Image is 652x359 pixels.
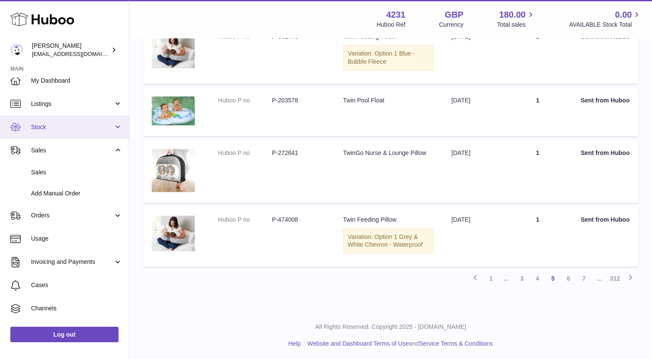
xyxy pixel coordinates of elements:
[152,216,195,251] img: Screen_Shot_2019-02-15_at_11.31.25_PM_4f347d66-2e52-4812-81bf-99a706e66d0e.png
[343,228,434,254] div: Variation: Option 1 Grey & White Chevron - Waterproof
[31,123,113,131] span: Stock
[443,88,503,136] td: [DATE]
[443,207,503,267] td: [DATE]
[439,21,464,29] div: Currency
[499,9,525,21] span: 180.00
[503,24,572,84] td: 1
[272,149,326,157] dd: P-272641
[503,88,572,136] td: 1
[503,140,572,203] td: 1
[592,271,607,286] span: ...
[152,149,195,192] img: TwingoNurseandLoungePillow_Information3.jpg
[31,100,113,108] span: Listings
[10,43,23,56] img: hello@things-for-twins.co.uk
[31,189,122,198] span: Add Manual Order
[445,9,463,21] strong: GBP
[607,271,623,286] a: 312
[580,149,630,156] strong: Sent from Huboo
[10,327,119,342] a: Log out
[31,168,122,176] span: Sales
[304,340,493,348] li: and
[334,88,443,136] td: Twin Pool Float
[334,207,443,267] td: Twin Feeding Pillow
[288,340,301,347] a: Help
[31,304,122,313] span: Channels
[569,21,642,29] span: AVAILABLE Stock Total
[530,271,545,286] a: 4
[334,140,443,203] td: TwinGo Nurse & Lounge Pillow
[443,24,503,84] td: [DATE]
[32,42,109,58] div: [PERSON_NAME]
[218,216,272,224] dt: Huboo P no
[32,50,127,57] span: [EMAIL_ADDRESS][DOMAIN_NAME]
[31,281,122,289] span: Cases
[152,33,195,68] img: Screen_Shot_2019-02-15_at_11.31.25_PM_4f347d66-2e52-4812-81bf-99a706e66d0e.png
[499,271,514,286] span: ...
[343,45,434,71] div: Variation: Option 1 Blue - Bubble Fleece
[272,216,326,224] dd: P-474008
[334,24,443,84] td: Twin Feeding Pillow
[136,323,645,331] p: All Rights Reserved. Copyright 2025 - [DOMAIN_NAME]
[580,97,630,104] strong: Sent from Huboo
[377,21,406,29] div: Huboo Ref
[307,340,409,347] a: Website and Dashboard Terms of Use
[31,211,113,220] span: Orders
[386,9,406,21] strong: 4231
[443,140,503,203] td: [DATE]
[218,149,272,157] dt: Huboo P no
[569,9,642,29] a: 0.00 AVAILABLE Stock Total
[580,33,630,40] strong: Sent from Huboo
[483,271,499,286] a: 1
[615,9,632,21] span: 0.00
[497,9,535,29] a: 180.00 Total sales
[561,271,576,286] a: 6
[514,271,530,286] a: 3
[497,21,535,29] span: Total sales
[272,96,326,105] dd: P-203578
[503,207,572,267] td: 1
[152,96,195,125] img: THINGSFORTWINS_192.jpg
[218,96,272,105] dt: Huboo P no
[31,77,122,85] span: My Dashboard
[31,235,122,243] span: Usage
[545,271,561,286] a: 5
[576,271,592,286] a: 7
[580,216,630,223] strong: Sent from Huboo
[31,258,113,266] span: Invoicing and Payments
[419,340,493,347] a: Service Terms & Conditions
[31,146,113,155] span: Sales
